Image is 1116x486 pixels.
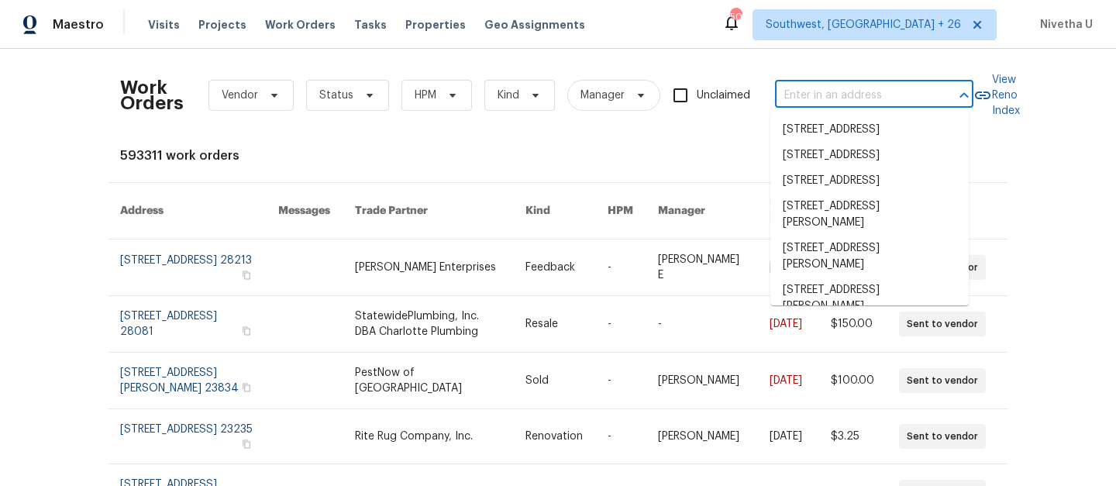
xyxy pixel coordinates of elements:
[770,277,969,319] li: [STREET_ADDRESS][PERSON_NAME]
[595,240,646,296] td: -
[343,183,514,240] th: Trade Partner
[120,80,184,111] h2: Work Orders
[770,143,969,168] li: [STREET_ADDRESS]
[484,17,585,33] span: Geo Assignments
[595,183,646,240] th: HPM
[953,84,975,106] button: Close
[973,72,1020,119] a: View Reno Index
[646,353,757,409] td: [PERSON_NAME]
[498,88,519,103] span: Kind
[343,409,514,464] td: Rite Rug Company, Inc.
[354,19,387,30] span: Tasks
[770,168,969,194] li: [STREET_ADDRESS]
[580,88,625,103] span: Manager
[266,183,343,240] th: Messages
[646,183,757,240] th: Manager
[646,240,757,296] td: [PERSON_NAME] E
[239,381,253,395] button: Copy Address
[697,88,750,104] span: Unclaimed
[513,353,595,409] td: Sold
[595,409,646,464] td: -
[595,353,646,409] td: -
[770,194,969,236] li: [STREET_ADDRESS][PERSON_NAME]
[343,240,514,296] td: [PERSON_NAME] Enterprises
[513,409,595,464] td: Renovation
[513,183,595,240] th: Kind
[766,17,961,33] span: Southwest, [GEOGRAPHIC_DATA] + 26
[1034,17,1093,33] span: Nivetha U
[646,296,757,353] td: -
[343,353,514,409] td: PestNow of [GEOGRAPHIC_DATA]
[222,88,258,103] span: Vendor
[730,9,741,25] div: 505
[319,88,353,103] span: Status
[646,409,757,464] td: [PERSON_NAME]
[108,183,266,240] th: Address
[405,17,466,33] span: Properties
[239,268,253,282] button: Copy Address
[120,148,996,164] div: 593311 work orders
[775,84,930,108] input: Enter in an address
[343,296,514,353] td: StatewidePlumbing, Inc. DBA Charlotte Plumbing
[239,324,253,338] button: Copy Address
[770,236,969,277] li: [STREET_ADDRESS][PERSON_NAME]
[513,240,595,296] td: Feedback
[595,296,646,353] td: -
[513,296,595,353] td: Resale
[770,117,969,143] li: [STREET_ADDRESS]
[265,17,336,33] span: Work Orders
[53,17,104,33] span: Maestro
[415,88,436,103] span: HPM
[148,17,180,33] span: Visits
[239,437,253,451] button: Copy Address
[757,183,818,240] th: Due Date
[198,17,246,33] span: Projects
